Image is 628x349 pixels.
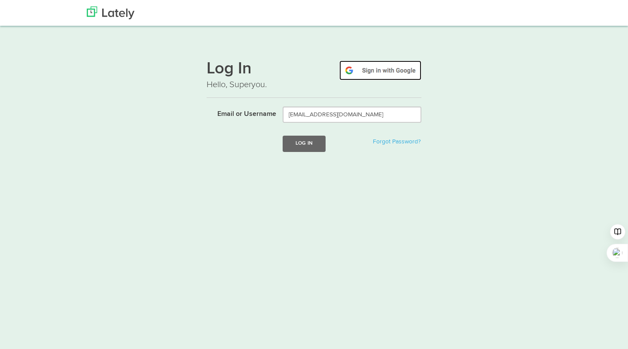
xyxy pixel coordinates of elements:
h1: Log In [207,61,421,79]
a: Forgot Password? [373,139,421,145]
p: Hello, Superyou. [207,79,421,91]
img: google-signin.png [339,61,421,80]
img: Lately [87,6,134,19]
button: Log In [283,136,326,152]
input: Email or Username [283,106,421,123]
label: Email or Username [200,106,276,119]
